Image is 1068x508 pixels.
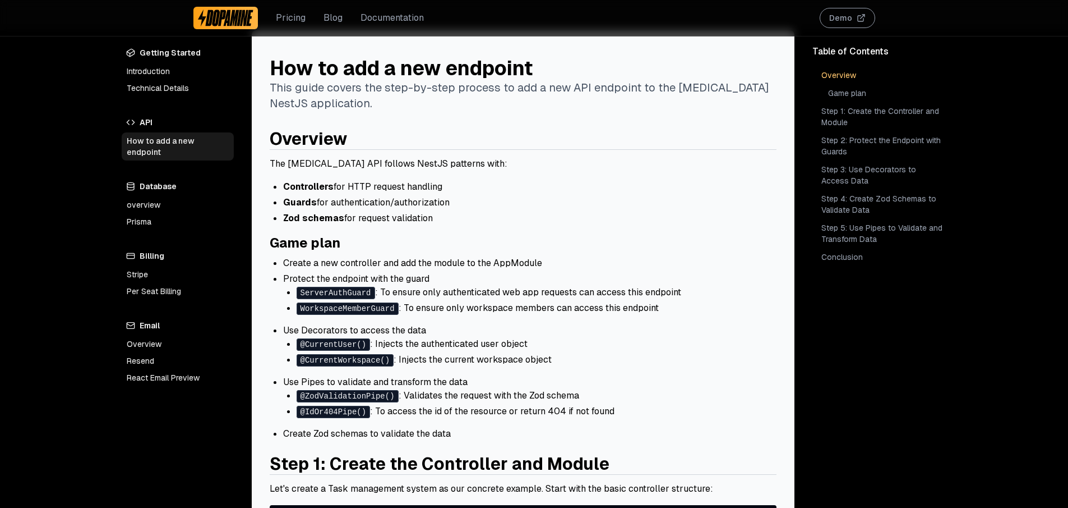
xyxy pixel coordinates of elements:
li: : Validates the request with the Zod schema [297,389,776,402]
div: Table of Contents [812,45,947,58]
li: for authentication/authorization [283,196,776,209]
code: ServerAuthGuard [297,287,375,299]
li: Use Pipes to validate and transform the data [283,376,776,418]
p: This guide covers the step-by-step process to add a new API endpoint to the [MEDICAL_DATA] NestJS... [270,80,776,111]
a: Step 2: Protect the Endpoint with Guards [819,132,947,159]
li: : Injects the current workspace object [297,353,776,367]
a: Documentation [360,11,424,25]
a: Dopamine [193,7,258,29]
li: for request validation [283,212,776,225]
a: Overview [270,128,347,150]
li: Use Decorators to access the data [283,324,776,367]
p: Let's create a Task management system as our concrete example. Start with the basic controller st... [270,482,776,496]
li: for HTTP request handling [283,180,776,194]
li: Create a new controller and add the module to the AppModule [283,257,776,270]
h4: Email [122,318,234,333]
a: Technical Details [122,80,234,97]
a: Overview [122,336,234,353]
code: WorkspaceMemberGuard [297,303,399,315]
li: : To ensure only authenticated web app requests can access this endpoint [297,286,776,299]
h1: How to add a new endpoint [270,57,776,80]
strong: Zod schemas [283,212,344,224]
a: Step 1: Create the Controller and Module [270,453,609,475]
img: Dopamine [198,9,254,27]
a: Introduction [122,63,234,80]
li: : To access the id of the resource or return 404 if not found [297,405,776,418]
a: Stripe [122,266,234,283]
a: How to add a new endpoint [122,132,234,161]
a: Overview [819,67,947,83]
h4: Getting Started [122,45,234,61]
a: Pricing [276,11,306,25]
a: React Email Preview [122,369,234,386]
a: Blog [323,11,343,25]
a: Per Seat Billing [122,283,234,300]
a: Step 1: Create the Controller and Module [819,103,947,130]
h4: Database [122,179,234,194]
code: @ZodValidationPipe() [297,390,399,402]
li: : To ensure only workspace members can access this endpoint [297,301,776,315]
a: Step 5: Use Pipes to Validate and Transform Data [819,220,947,247]
a: Resend [122,353,234,369]
a: Game plan [826,85,947,101]
h4: Billing [122,248,234,264]
strong: Controllers [283,181,334,193]
a: Step 3: Use Decorators to Access Data [819,162,947,189]
li: Create Zod schemas to validate the data [283,427,776,441]
button: Demo [820,8,875,28]
a: Game plan [270,234,340,251]
li: Protect the endpoint with the guard [283,272,776,315]
a: Step 4: Create Zod Schemas to Validate Data [819,191,947,218]
code: @IdOr404Pipe() [297,406,371,418]
a: Conclusion [819,249,947,265]
h4: API [122,115,234,130]
p: The [MEDICAL_DATA] API follows NestJS patterns with: [270,157,776,171]
code: @CurrentWorkspace() [297,354,394,367]
strong: Guards [283,196,317,208]
a: overview [122,196,234,213]
code: @CurrentUser() [297,338,371,351]
a: Prisma [122,213,234,230]
li: : Injects the authenticated user object [297,337,776,351]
